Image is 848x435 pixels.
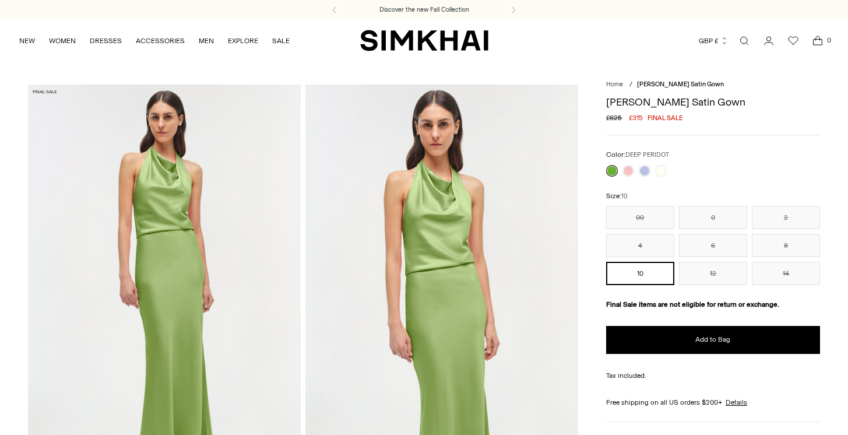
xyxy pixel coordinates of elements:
[606,80,623,88] a: Home
[19,28,35,54] a: NEW
[824,35,834,45] span: 0
[49,28,76,54] a: WOMEN
[606,370,820,381] div: Tax included.
[606,113,622,123] s: £625
[679,234,747,257] button: 6
[629,80,632,90] div: /
[272,28,290,54] a: SALE
[606,97,820,107] h1: [PERSON_NAME] Satin Gown
[752,234,820,257] button: 8
[606,191,628,202] label: Size:
[606,397,820,408] div: Free shipping on all US orders $200+
[228,28,258,54] a: EXPLORE
[606,80,820,90] nav: breadcrumbs
[679,206,747,229] button: 0
[782,29,805,52] a: Wishlist
[757,29,780,52] a: Go to the account page
[606,326,820,354] button: Add to Bag
[733,29,756,52] a: Open search modal
[806,29,829,52] a: Open cart modal
[621,192,628,200] span: 10
[606,149,669,160] label: Color:
[136,28,185,54] a: ACCESSORIES
[726,397,747,408] a: Details
[360,29,488,52] a: SIMKHAI
[625,151,669,159] span: DEEP PERIDOT
[199,28,214,54] a: MEN
[90,28,122,54] a: DRESSES
[606,206,674,229] button: 00
[752,262,820,285] button: 14
[629,113,643,123] span: £315
[699,28,729,54] button: GBP £
[752,206,820,229] button: 2
[695,335,730,345] span: Add to Bag
[379,5,469,15] a: Discover the new Fall Collection
[606,300,779,308] strong: Final Sale items are not eligible for return or exchange.
[679,262,747,285] button: 12
[637,80,724,88] span: [PERSON_NAME] Satin Gown
[606,234,674,257] button: 4
[606,262,674,285] button: 10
